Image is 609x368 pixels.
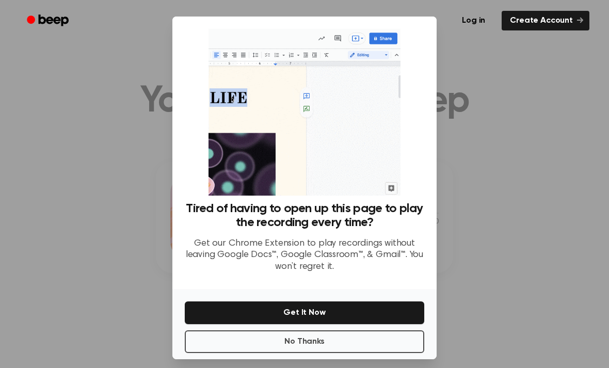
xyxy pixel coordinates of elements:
button: No Thanks [185,330,424,353]
button: Get It Now [185,301,424,324]
img: Beep extension in action [209,29,400,196]
p: Get our Chrome Extension to play recordings without leaving Google Docs™, Google Classroom™, & Gm... [185,238,424,273]
h3: Tired of having to open up this page to play the recording every time? [185,202,424,230]
a: Beep [20,11,78,31]
a: Log in [452,9,495,33]
a: Create Account [502,11,589,30]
